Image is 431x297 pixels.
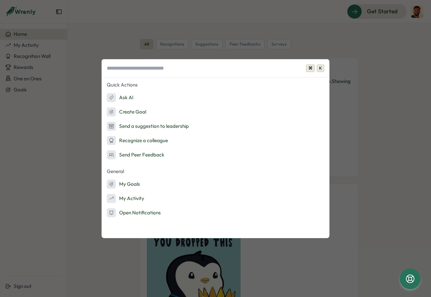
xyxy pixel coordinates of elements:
[107,194,144,203] div: My Activity
[107,208,161,217] div: Open Notifications
[102,120,329,133] button: Send a suggestion to leadership
[306,64,315,72] span: ⌘
[102,105,329,118] button: Create Goal
[107,122,189,131] div: Send a suggestion to leadership
[317,64,324,72] span: K
[107,150,164,159] div: Send Peer Feedback
[107,93,133,102] div: Ask AI
[102,80,329,90] p: Quick Actions
[107,180,140,189] div: My Goals
[107,136,168,145] div: Recognize a colleague
[102,192,329,205] button: My Activity
[102,134,329,147] button: Recognize a colleague
[107,107,146,116] div: Create Goal
[102,206,329,219] button: Open Notifications
[102,167,329,176] p: General
[102,178,329,191] button: My Goals
[102,91,329,104] button: Ask AI
[102,148,329,161] button: Send Peer Feedback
